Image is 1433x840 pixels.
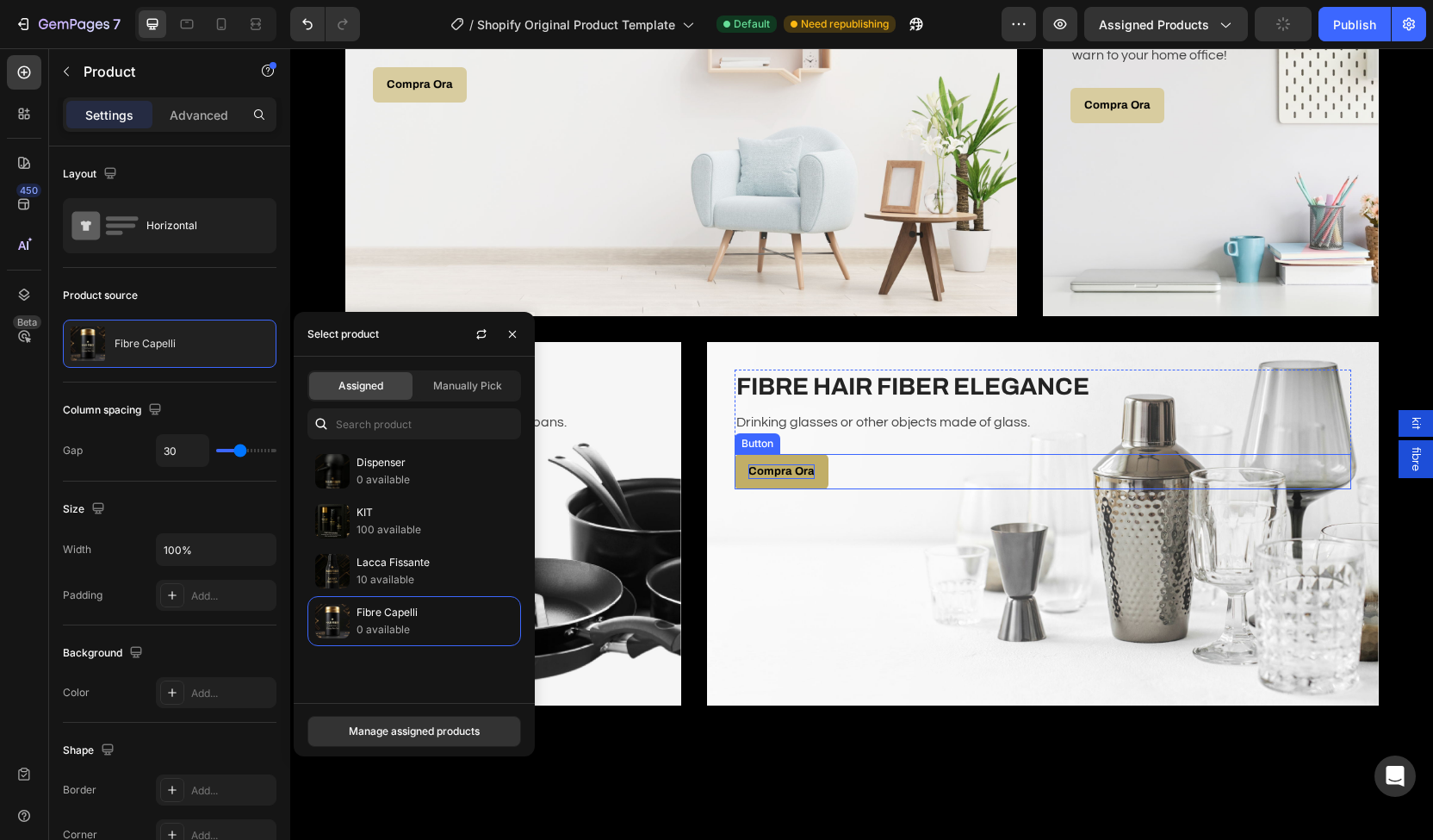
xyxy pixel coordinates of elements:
div: Open Intercom Messenger [1374,756,1416,797]
p: 0 available [357,621,513,638]
a: Rich Text Editor. Editing area: main [83,19,177,54]
div: Background Image [55,294,391,657]
p: 0 available [357,471,513,488]
span: / [469,16,474,34]
img: collections [315,504,350,538]
p: Compra Ora [96,416,163,431]
p: Advanced [170,106,228,124]
h3: FIBRE HAIR FIBER ELEGANCE [444,321,1061,356]
button: <p>Compra Ora</p> [83,406,177,441]
div: Horizontal [146,206,251,246]
div: Product source [63,288,138,303]
span: Default [734,16,770,32]
p: Fibre Capelli [357,604,513,621]
div: Undo/Redo [290,7,360,41]
img: collections [315,604,350,638]
input: Auto [157,435,208,466]
button: Manage assigned products [307,716,521,747]
span: Assigned Products [1099,16,1209,34]
p: Lacca Fissante [357,554,513,571]
p: 100 available [357,521,513,538]
div: Rich Text Editor. Editing area: main [96,29,163,44]
p: Drinking glasses or other objects made of glass. [446,365,1059,383]
button: Publish [1318,7,1391,41]
span: Need republishing [801,16,889,32]
p: Compra Ora [96,29,163,44]
p: Settings [85,106,133,124]
div: Border [63,782,96,798]
span: Shopify Original Product Template [477,16,675,34]
div: Background [63,642,146,665]
div: Beta [13,315,41,329]
div: Manage assigned products [349,724,480,739]
div: Column spacing [63,399,165,422]
div: Publish [1333,16,1376,34]
span: kit [1117,369,1134,382]
button: Assigned Products [1084,7,1248,41]
div: 450 [16,184,41,197]
button: 7 [7,7,128,41]
span: Assigned [338,378,383,394]
iframe: Design area [290,48,1433,840]
a: Compra Ora [780,40,874,75]
div: Width [63,542,91,557]
div: Color [63,685,90,700]
p: Fibre Capelli [115,338,176,350]
div: Add... [191,783,272,799]
span: Manually Pick [433,378,502,394]
p: Compra Ora [458,416,524,431]
div: Size [63,498,109,521]
p: 7 [113,14,121,34]
img: collections [315,554,350,588]
div: Shape [63,739,118,762]
input: Auto [157,534,276,565]
p: Product [84,61,230,82]
img: product feature img [71,327,105,361]
p: Dispenser [357,454,513,471]
span: fibre [1117,399,1134,423]
div: Gap [63,443,83,458]
p: 10 available [357,571,513,588]
p: Browse our quality pots & pans. [84,365,362,383]
div: Add... [191,588,272,604]
div: Layout [63,163,121,186]
div: Button [448,388,487,403]
div: Add... [191,686,272,701]
img: collections [315,454,350,488]
div: Select product [307,327,379,342]
div: Background Image [417,294,1089,657]
p: Compra Ora [794,50,860,65]
a: Compra Ora [444,406,538,441]
h3: DISPENSER [83,321,363,356]
div: Overlay [417,294,1089,657]
p: KIT [357,504,513,521]
div: Overlay [55,294,391,657]
div: Padding [63,588,102,603]
input: Search in Settings & Advanced [307,408,521,439]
